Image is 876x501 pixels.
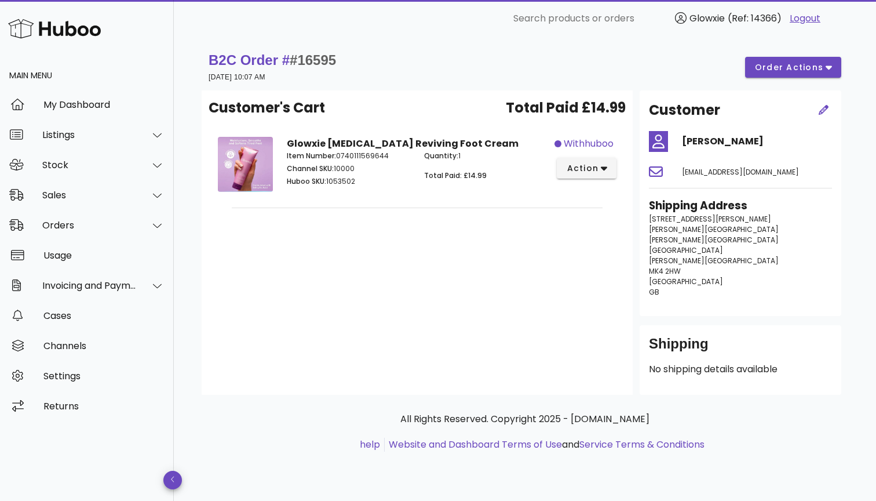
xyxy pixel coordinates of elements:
[689,12,725,25] span: Glowxie
[209,52,336,68] strong: B2C Order #
[8,16,101,41] img: Huboo Logo
[649,287,659,297] span: GB
[682,135,832,148] h4: [PERSON_NAME]
[43,310,165,321] div: Cases
[649,224,779,234] span: [PERSON_NAME][GEOGRAPHIC_DATA]
[287,176,410,187] p: 1053502
[389,438,562,451] a: Website and Dashboard Terms of Use
[649,214,771,224] span: [STREET_ADDRESS][PERSON_NAME]
[424,170,487,180] span: Total Paid: £14.99
[728,12,782,25] span: (Ref: 14366)
[287,151,410,161] p: 0740111569644
[43,371,165,382] div: Settings
[506,97,626,118] span: Total Paid £14.99
[360,438,380,451] a: help
[43,250,165,261] div: Usage
[790,12,820,26] a: Logout
[43,401,165,412] div: Returns
[42,280,137,291] div: Invoicing and Payments
[649,245,723,255] span: [GEOGRAPHIC_DATA]
[290,52,336,68] span: #16595
[649,266,681,276] span: MK4 2HW
[649,277,723,286] span: [GEOGRAPHIC_DATA]
[579,438,705,451] a: Service Terms & Conditions
[424,151,458,161] span: Quantity:
[557,158,616,179] button: action
[649,256,779,266] span: [PERSON_NAME][GEOGRAPHIC_DATA]
[754,61,824,74] span: order actions
[42,190,137,201] div: Sales
[211,412,839,426] p: All Rights Reserved. Copyright 2025 - [DOMAIN_NAME]
[745,57,841,78] button: order actions
[209,73,265,81] small: [DATE] 10:07 AM
[218,137,273,192] img: Product Image
[649,198,832,214] h3: Shipping Address
[209,97,325,118] span: Customer's Cart
[287,176,326,186] span: Huboo SKU:
[649,100,720,121] h2: Customer
[43,340,165,351] div: Channels
[42,220,137,231] div: Orders
[42,129,137,140] div: Listings
[287,151,336,161] span: Item Number:
[649,335,832,362] div: Shipping
[42,159,137,170] div: Stock
[649,362,832,376] p: No shipping details available
[287,137,519,150] strong: Glowxie [MEDICAL_DATA] Reviving Foot Cream
[682,167,799,177] span: [EMAIL_ADDRESS][DOMAIN_NAME]
[385,438,705,452] li: and
[649,235,779,245] span: [PERSON_NAME][GEOGRAPHIC_DATA]
[424,151,547,161] p: 1
[43,99,165,110] div: My Dashboard
[566,162,598,175] span: action
[287,164,334,173] span: Channel SKU:
[287,164,410,174] p: 10000
[564,137,614,151] span: withhuboo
